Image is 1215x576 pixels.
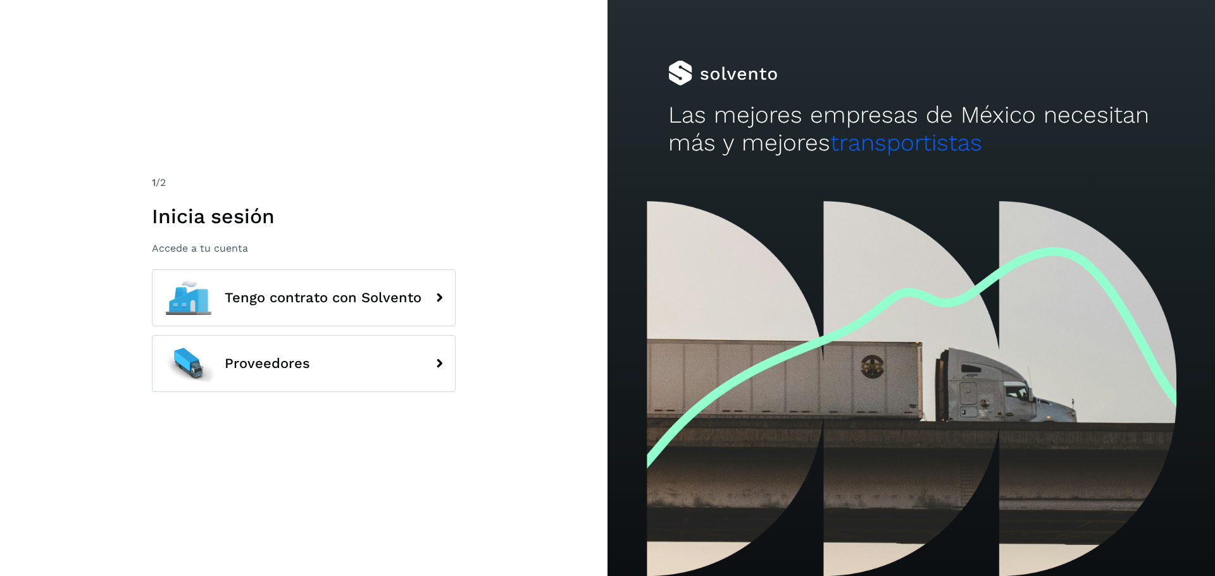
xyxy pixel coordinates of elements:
button: Proveedores [152,335,456,392]
span: Proveedores [225,356,310,371]
h2: Las mejores empresas de México necesitan más y mejores [668,101,1154,157]
div: /2 [152,175,456,190]
span: 1 [152,176,156,188]
p: Accede a tu cuenta [152,242,456,254]
h1: Inicia sesión [152,204,456,228]
span: transportistas [830,129,982,156]
span: Tengo contrato con Solvento [225,290,421,305]
button: Tengo contrato con Solvento [152,269,456,326]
